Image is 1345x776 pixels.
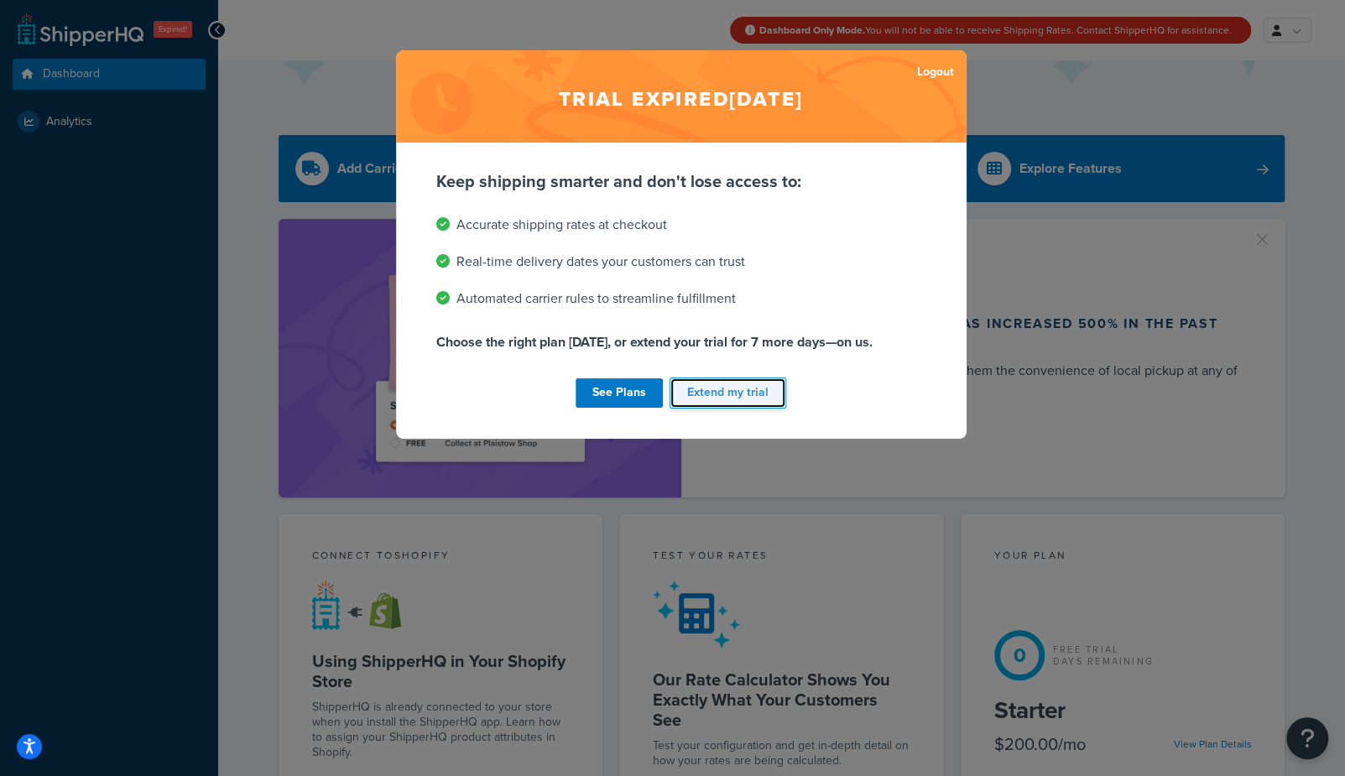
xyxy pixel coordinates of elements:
[576,378,663,408] a: See Plans
[917,60,954,84] a: Logout
[436,169,926,193] p: Keep shipping smarter and don't lose access to:
[670,378,786,409] button: Extend my trial
[436,331,926,354] p: Choose the right plan [DATE], or extend your trial for 7 more days—on us.
[396,50,967,143] h2: Trial expired [DATE]
[436,287,926,310] li: Automated carrier rules to streamline fulfillment
[436,213,926,237] li: Accurate shipping rates at checkout
[436,250,926,273] li: Real-time delivery dates your customers can trust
